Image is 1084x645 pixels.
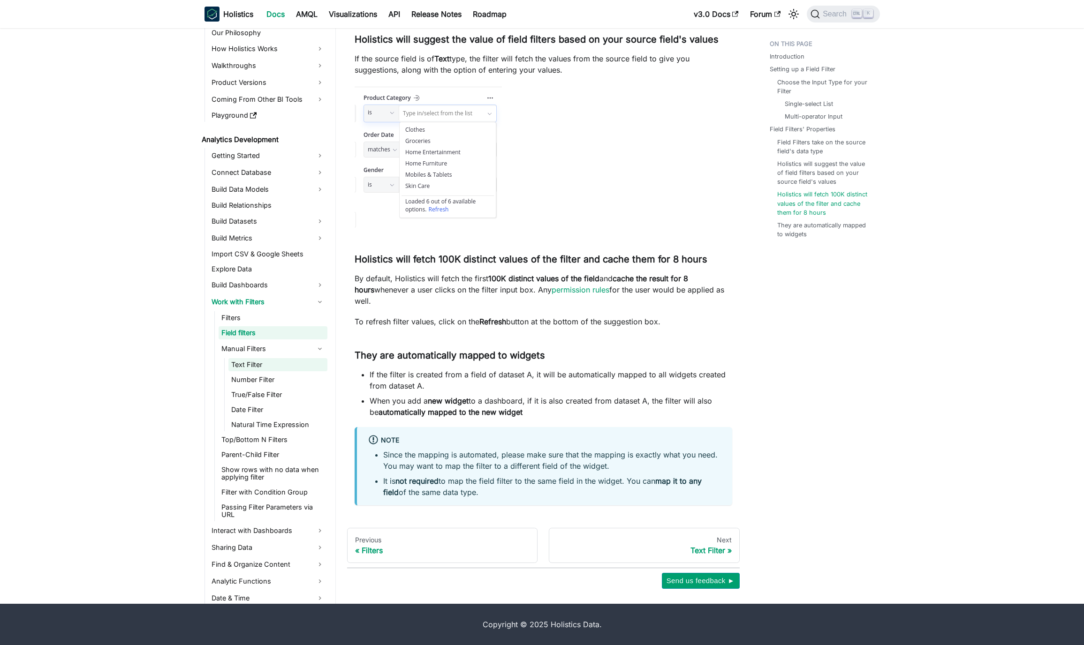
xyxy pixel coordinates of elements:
[355,316,732,327] p: To refresh filter values, click on the button at the bottom of the suggestion box.
[347,528,538,563] a: PreviousFilters
[209,231,327,246] a: Build Metrics
[395,476,439,486] strong: not required
[219,448,327,461] a: Parent-Child Filter
[205,7,220,22] img: Holistics
[228,373,327,386] a: Number Filter
[368,435,721,447] div: Note
[205,7,253,22] a: HolisticsHolistics
[355,53,732,75] p: If the source field is of type, the filter will fetch the values from the source field to give yo...
[199,133,327,146] a: Analytics Development
[355,273,732,307] p: By default, Holistics will fetch the first and whenever a user clicks on the filter input box. An...
[785,112,842,121] a: Multi-operator Input
[209,58,327,73] a: Walkthroughs
[770,52,804,61] a: Introduction
[209,148,327,163] a: Getting Started
[557,546,732,555] div: Text Filter
[428,396,469,405] strong: new widget
[467,7,512,22] a: Roadmap
[777,159,871,187] a: Holistics will suggest the value of field filters based on your source field's values
[770,65,835,74] a: Setting up a Field Filter
[228,358,327,371] a: Text Filter
[323,7,383,22] a: Visualizations
[209,262,327,276] a: Explore Data
[355,546,530,555] div: Filters
[209,165,327,180] a: Connect Database
[209,574,327,589] a: Analytic Functions
[552,285,609,294] a: permission rules
[379,407,523,417] strong: automatically mapped to the new widget
[383,449,721,472] li: Since the mapping is automated, please make sure that the mapping is exactly what you need. You m...
[223,8,253,20] b: Holistics
[347,528,740,563] nav: Docs pages
[777,138,871,156] a: Field Filters take on the source field's data type
[864,9,873,18] kbd: K
[355,536,530,544] div: Previous
[434,54,449,63] strong: Text
[777,190,871,217] a: Holistics will fetch 100K distinct values of the filter and cache them for 8 hours
[355,34,732,45] h3: Holistics will suggest the value of field filters based on your source field's values
[209,591,327,606] a: Date & Time
[219,341,327,356] a: Manual Filters
[290,7,323,22] a: AMQL
[228,403,327,416] a: Date Filter
[209,557,327,572] a: Find & Organize Content
[209,109,327,122] a: Playground
[662,573,740,589] button: Send us feedback ►
[355,350,732,361] h3: They are automatically mapped to widgets
[209,214,327,229] a: Build Datasets
[406,7,467,22] a: Release Notes
[777,78,871,96] a: Choose the Input Type for your Filter
[786,7,801,22] button: Switch between dark and light mode (currently light mode)
[667,575,735,587] span: Send us feedback ►
[219,463,327,484] a: Show rows with no data when applying filter
[549,528,740,563] a: NextText Filter
[209,41,327,56] a: How Holistics Works
[744,7,786,22] a: Forum
[777,221,871,239] a: They are automatically mapped to widgets
[383,476,702,497] strong: map it to any field
[383,7,406,22] a: API
[557,536,732,544] div: Next
[209,277,327,292] a: Build Dashboards
[219,486,327,499] a: Filter with Condition Group
[209,199,327,212] a: Build Relationships
[383,475,721,498] li: It is to map the field filter to the same field in the widget. You can of the same data type.
[228,388,327,401] a: True/False Filter
[219,326,327,339] a: Field filters
[488,274,599,283] strong: 100K distinct values of the field
[820,10,852,18] span: Search
[209,540,327,555] a: Sharing Data
[244,619,841,630] div: Copyright © 2025 Holistics Data.
[370,395,732,418] li: When you add a to a dashboard, if it is also created from dataset A, the filter will also be
[479,317,506,326] strong: Refresh
[209,523,327,538] a: Interact with Dashboards
[219,433,327,446] a: Top/Bottom N Filters
[770,125,835,134] a: Field Filters' Properties
[228,418,327,431] a: Natural Time Expression
[209,75,327,90] a: Product Versions
[807,6,879,22] button: Search (Ctrl+K)
[355,274,688,294] strong: cache the result for 8 hours
[688,7,744,22] a: v3.0 Docs
[209,182,327,197] a: Build Data Models
[370,369,732,391] li: If the filter is created from a field of dataset A, it will be automatically mapped to all widget...
[355,254,732,265] h3: Holistics will fetch 100K distinct values of the filter and cache them for 8 hours
[209,92,327,107] a: Coming From Other BI Tools
[219,501,327,521] a: Passing Filter Parameters via URL
[261,7,290,22] a: Docs
[209,26,327,39] a: Our Philosophy
[219,311,327,324] a: Filters
[209,247,327,261] a: Import CSV & Google Sheets
[209,294,327,309] a: Work with Filters
[785,99,833,108] a: Single-select List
